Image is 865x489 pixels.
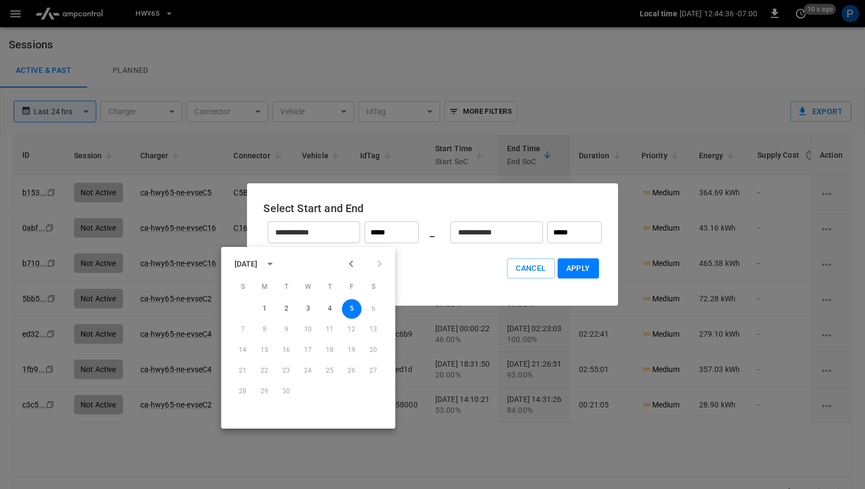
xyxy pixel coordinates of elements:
span: Sunday [233,276,253,298]
span: Saturday [364,276,384,298]
span: Monday [255,276,275,298]
h6: Select Start and End [263,200,601,217]
span: Wednesday [299,276,318,298]
span: Thursday [320,276,340,298]
button: Cancel [507,258,554,278]
h6: _ [430,224,435,241]
button: 2 [277,299,296,319]
button: 5 [342,299,362,319]
button: 1 [255,299,275,319]
span: Friday [342,276,362,298]
span: Tuesday [277,276,296,298]
div: [DATE] [234,258,258,270]
button: calendar view is open, switch to year view [261,255,279,273]
button: 4 [320,299,340,319]
button: 3 [299,299,318,319]
button: Previous month [342,255,361,273]
button: Apply [558,258,599,278]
